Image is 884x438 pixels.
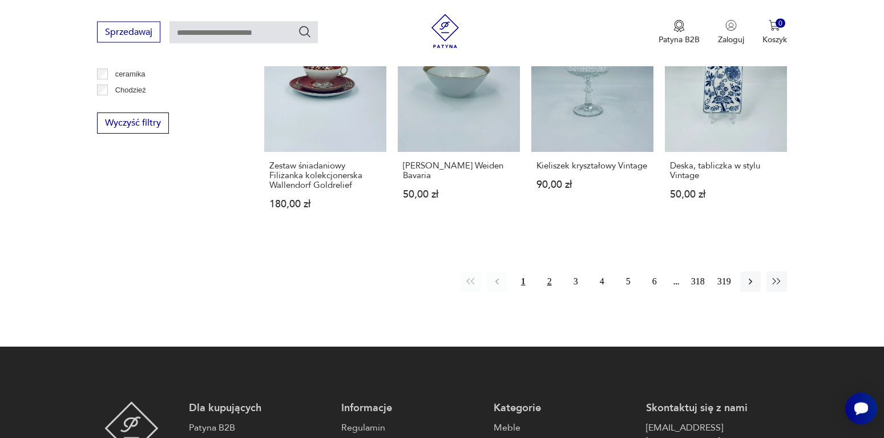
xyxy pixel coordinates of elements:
img: Ikona medalu [673,19,685,32]
button: 319 [714,271,734,292]
h3: [PERSON_NAME] Weiden Bavaria [403,161,515,180]
p: Dla kupujących [189,401,330,415]
img: Patyna - sklep z meblami i dekoracjami vintage [428,14,462,48]
a: Patyna B2B [189,421,330,435]
a: Regulamin [341,421,482,435]
p: Chodzież [115,84,146,97]
button: 1 [513,271,534,292]
a: Misa Seltmann Weiden Bavaria[PERSON_NAME] Weiden Bavaria50,00 zł [398,30,520,231]
h3: Kieliszek kryształowy Vintage [536,161,648,171]
button: Zaloguj [718,19,744,45]
p: 90,00 zł [536,180,648,190]
button: Szukaj [298,25,312,38]
button: 6 [644,271,665,292]
p: Skontaktuj się z nami [646,401,787,415]
a: Deska, tabliczka w stylu VintageDeska, tabliczka w stylu Vintage50,00 zł [665,30,787,231]
div: 0 [776,18,785,28]
a: Sprzedawaj [97,29,160,37]
a: Ikona medaluPatyna B2B [659,19,700,45]
p: ceramika [115,68,146,81]
button: 5 [618,271,639,292]
p: Zaloguj [718,34,744,45]
a: Zestaw śniadaniowy Filiżanka kolekcjonerska Wallendorf GoldreliefZestaw śniadaniowy Filiżanka kol... [264,30,386,231]
p: 50,00 zł [670,190,782,199]
img: Ikonka użytkownika [725,19,737,31]
p: 180,00 zł [269,199,381,209]
button: Wyczyść filtry [97,112,169,134]
p: Koszyk [762,34,787,45]
p: Informacje [341,401,482,415]
h3: Zestaw śniadaniowy Filiżanka kolekcjonerska Wallendorf Goldrelief [269,161,381,190]
iframe: Smartsupp widget button [845,392,877,424]
button: 318 [688,271,708,292]
h3: Deska, tabliczka w stylu Vintage [670,161,782,180]
button: 2 [539,271,560,292]
button: 0Koszyk [762,19,787,45]
a: Kieliszek kryształowy VintageKieliszek kryształowy Vintage90,00 zł [531,30,653,231]
p: 50,00 zł [403,190,515,199]
button: Sprzedawaj [97,21,160,42]
img: Ikona koszyka [769,19,780,31]
a: Meble [494,421,635,435]
p: Kategorie [494,401,635,415]
button: 4 [592,271,612,292]
button: 3 [566,271,586,292]
p: Patyna B2B [659,34,700,45]
button: Patyna B2B [659,19,700,45]
p: Ćmielów [115,100,144,112]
